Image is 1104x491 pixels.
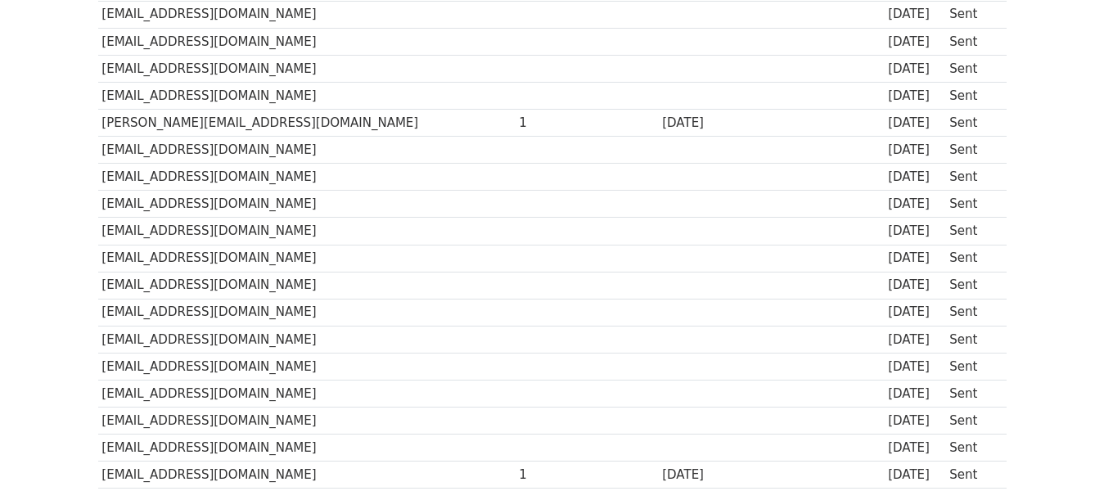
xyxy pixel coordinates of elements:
td: [EMAIL_ADDRESS][DOMAIN_NAME] [98,218,516,245]
td: Sent [945,28,998,55]
iframe: Chat Widget [1022,412,1104,491]
div: [DATE] [888,33,942,52]
td: Sent [945,462,998,489]
td: [EMAIL_ADDRESS][DOMAIN_NAME] [98,435,516,462]
td: Sent [945,299,998,326]
td: Sent [945,82,998,109]
div: [DATE] [888,358,942,376]
div: [DATE] [888,303,942,322]
td: [EMAIL_ADDRESS][DOMAIN_NAME] [98,353,516,380]
td: Sent [945,164,998,191]
div: 1 [519,466,584,484]
td: Sent [945,1,998,28]
div: [DATE] [888,466,942,484]
td: Sent [945,435,998,462]
td: Sent [945,218,998,245]
td: [PERSON_NAME][EMAIL_ADDRESS][DOMAIN_NAME] [98,110,516,137]
div: [DATE] [888,439,942,457]
td: [EMAIL_ADDRESS][DOMAIN_NAME] [98,462,516,489]
td: Sent [945,55,998,82]
div: [DATE] [888,222,942,241]
div: [DATE] [662,114,768,133]
td: Sent [945,326,998,353]
td: [EMAIL_ADDRESS][DOMAIN_NAME] [98,380,516,407]
div: [DATE] [888,195,942,214]
td: [EMAIL_ADDRESS][DOMAIN_NAME] [98,1,516,28]
div: 1 [519,114,584,133]
div: [DATE] [888,60,942,79]
td: Sent [945,191,998,218]
div: [DATE] [888,331,942,349]
td: Sent [945,272,998,299]
td: Sent [945,408,998,435]
td: Sent [945,353,998,380]
div: [DATE] [662,466,768,484]
div: [DATE] [888,412,942,430]
div: [DATE] [888,87,942,106]
div: [DATE] [888,276,942,295]
td: [EMAIL_ADDRESS][DOMAIN_NAME] [98,245,516,272]
td: Sent [945,137,998,164]
td: [EMAIL_ADDRESS][DOMAIN_NAME] [98,137,516,164]
td: [EMAIL_ADDRESS][DOMAIN_NAME] [98,164,516,191]
div: [DATE] [888,168,942,187]
td: [EMAIL_ADDRESS][DOMAIN_NAME] [98,191,516,218]
div: [DATE] [888,114,942,133]
td: Sent [945,110,998,137]
td: [EMAIL_ADDRESS][DOMAIN_NAME] [98,299,516,326]
td: Sent [945,380,998,407]
div: [DATE] [888,141,942,160]
td: [EMAIL_ADDRESS][DOMAIN_NAME] [98,408,516,435]
td: [EMAIL_ADDRESS][DOMAIN_NAME] [98,28,516,55]
td: [EMAIL_ADDRESS][DOMAIN_NAME] [98,82,516,109]
div: [DATE] [888,5,942,24]
div: [DATE] [888,385,942,403]
div: [DATE] [888,249,942,268]
td: [EMAIL_ADDRESS][DOMAIN_NAME] [98,326,516,353]
td: Sent [945,245,998,272]
td: [EMAIL_ADDRESS][DOMAIN_NAME] [98,272,516,299]
td: [EMAIL_ADDRESS][DOMAIN_NAME] [98,55,516,82]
